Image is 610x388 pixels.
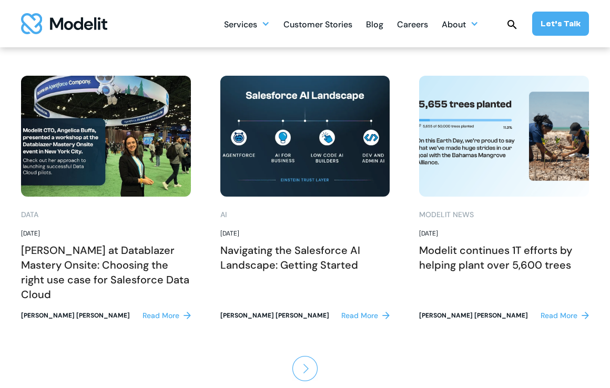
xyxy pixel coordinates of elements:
div: Services [224,14,270,34]
div: Modelit News [419,209,474,220]
div: Read More [341,310,378,321]
div: Let’s Talk [541,18,581,29]
div: [PERSON_NAME] [PERSON_NAME] [220,311,329,321]
a: Read More [143,310,191,321]
div: Blog [366,15,383,36]
a: home [21,13,107,34]
div: [DATE] [220,229,390,239]
div: Data [21,209,38,220]
a: Customer Stories [283,14,352,34]
a: Careers [397,14,428,34]
div: Customer Stories [283,15,352,36]
div: About [442,14,479,34]
div: About [442,15,466,36]
a: Blog [366,14,383,34]
img: arrow right [292,356,318,381]
h2: Navigating the Salesforce AI Landscape: Getting Started [220,243,390,272]
div: AI [220,209,227,220]
div: Careers [397,15,428,36]
a: Read More [341,310,390,321]
div: [DATE] [419,229,589,239]
h2: Modelit continues 1T efforts by helping plant over 5,600 trees [419,243,589,272]
a: Next Page [292,351,318,386]
div: [DATE] [21,229,191,239]
div: Read More [143,310,179,321]
img: right arrow [582,312,589,319]
a: Let’s Talk [532,12,589,36]
img: right arrow [382,312,390,319]
img: right arrow [184,312,191,319]
div: [PERSON_NAME] [PERSON_NAME] [419,311,528,321]
div: Read More [541,310,577,321]
a: Read More [541,310,589,321]
img: modelit logo [21,13,107,34]
div: List [21,351,589,386]
div: Services [224,15,257,36]
h2: [PERSON_NAME] at Datablazer Mastery Onsite: Choosing the right use case for Salesforce Data Cloud [21,243,191,302]
div: [PERSON_NAME] [PERSON_NAME] [21,311,130,321]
